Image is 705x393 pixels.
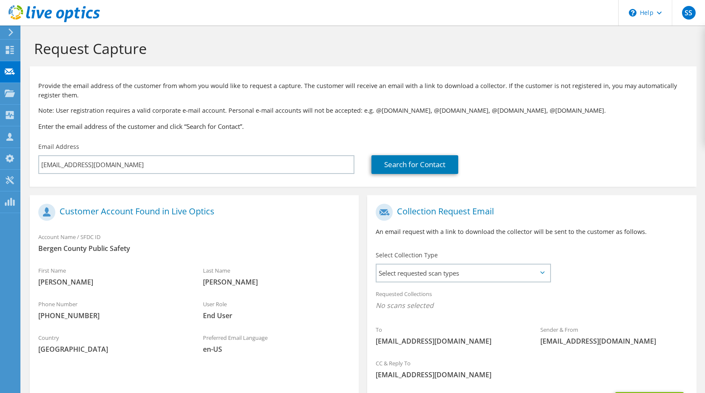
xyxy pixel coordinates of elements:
[30,228,359,257] div: Account Name / SFDC ID
[371,155,458,174] a: Search for Contact
[367,354,696,384] div: CC & Reply To
[376,301,688,310] span: No scans selected
[532,321,696,350] div: Sender & From
[629,9,636,17] svg: \n
[194,295,359,325] div: User Role
[38,142,79,151] label: Email Address
[38,81,688,100] p: Provide the email address of the customer from whom you would like to request a capture. The cust...
[38,311,186,320] span: [PHONE_NUMBER]
[38,204,346,221] h1: Customer Account Found in Live Optics
[377,265,550,282] span: Select requested scan types
[38,106,688,115] p: Note: User registration requires a valid corporate e-mail account. Personal e-mail accounts will ...
[540,336,688,346] span: [EMAIL_ADDRESS][DOMAIN_NAME]
[376,204,683,221] h1: Collection Request Email
[367,285,696,316] div: Requested Collections
[38,345,186,354] span: [GEOGRAPHIC_DATA]
[682,6,696,20] span: SS
[367,321,532,350] div: To
[38,244,350,253] span: Bergen County Public Safety
[30,262,194,291] div: First Name
[203,277,351,287] span: [PERSON_NAME]
[34,40,688,57] h1: Request Capture
[203,345,351,354] span: en-US
[376,370,688,379] span: [EMAIL_ADDRESS][DOMAIN_NAME]
[30,295,194,325] div: Phone Number
[194,262,359,291] div: Last Name
[38,122,688,131] h3: Enter the email address of the customer and click “Search for Contact”.
[376,336,523,346] span: [EMAIL_ADDRESS][DOMAIN_NAME]
[376,227,688,236] p: An email request with a link to download the collector will be sent to the customer as follows.
[30,329,194,358] div: Country
[38,277,186,287] span: [PERSON_NAME]
[376,251,438,259] label: Select Collection Type
[203,311,351,320] span: End User
[194,329,359,358] div: Preferred Email Language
